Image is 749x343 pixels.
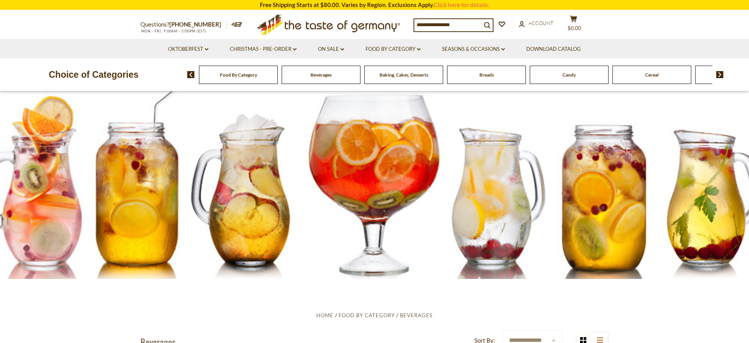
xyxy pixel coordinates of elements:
a: Account [519,19,554,28]
p: Questions? [140,20,227,30]
a: Food By Category [339,312,395,318]
a: Food By Category [366,45,421,54]
span: Account [529,20,554,26]
a: Beverages [400,312,433,318]
button: $0.00 [562,15,585,35]
a: Food By Category [220,72,257,78]
a: Cereal [645,72,658,78]
a: Christmas - PRE-ORDER [230,45,296,54]
img: next arrow [716,71,724,78]
a: [PHONE_NUMBER] [169,21,221,28]
a: On Sale [318,45,344,54]
a: Baking, Cakes, Desserts [380,72,428,78]
a: Candy [563,72,576,78]
a: Breads [479,72,494,78]
img: previous arrow [187,71,195,78]
a: Oktoberfest [168,45,208,54]
a: Beverages [311,72,332,78]
a: Download Catalog [526,45,581,54]
span: $0.00 [568,25,581,31]
a: Home [316,312,334,318]
a: Seasons & Occasions [442,45,505,54]
span: MON - FRI, 9:00AM - 5:00PM (EST) [140,29,207,33]
a: Click here for details. [434,1,489,8]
